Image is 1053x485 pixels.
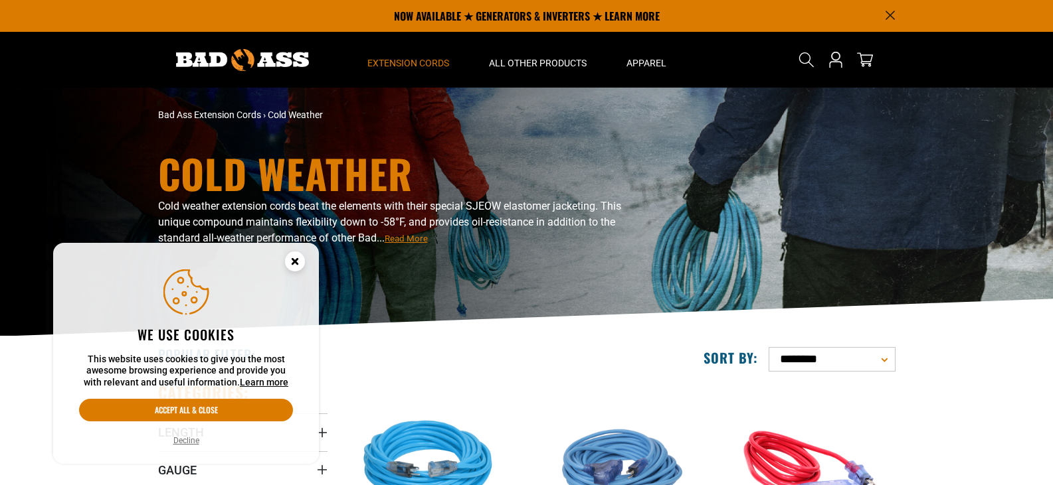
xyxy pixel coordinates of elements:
a: Learn more [240,377,288,387]
button: Decline [169,434,203,447]
h1: Cold Weather [158,153,643,193]
h2: We use cookies [79,326,293,343]
span: All Other Products [489,57,587,69]
span: › [263,109,266,120]
summary: Apparel [607,32,686,88]
p: This website uses cookies to give you the most awesome browsing experience and provide you with r... [79,354,293,389]
span: Read More [385,234,428,243]
span: Cold Weather [268,109,323,120]
label: Sort by: [704,349,758,366]
button: Accept all & close [79,399,293,421]
summary: All Other Products [469,32,607,88]
summary: Search [796,49,817,70]
span: Extension Cords [367,57,449,69]
img: Bad Ass Extension Cords [176,49,309,71]
nav: breadcrumbs [158,108,643,122]
span: Gauge [158,462,197,478]
aside: Cookie Consent [53,243,319,464]
span: Cold weather extension cords beat the elements with their special SJEOW elastomer jacketing. This... [158,200,621,244]
span: Apparel [626,57,666,69]
a: Bad Ass Extension Cords [158,109,261,120]
summary: Extension Cords [347,32,469,88]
